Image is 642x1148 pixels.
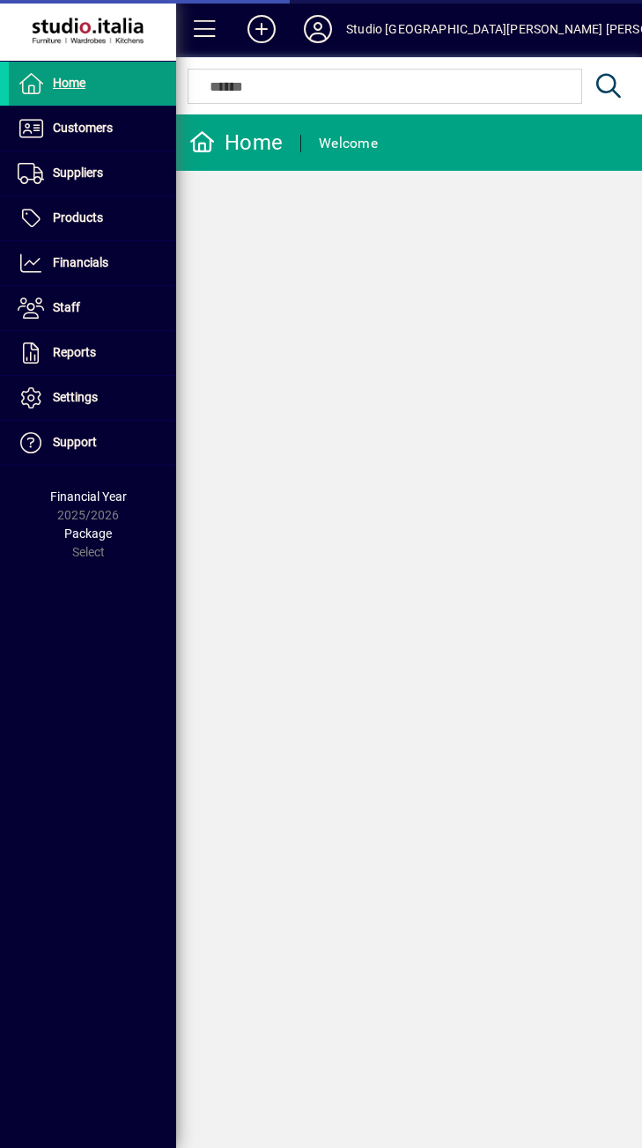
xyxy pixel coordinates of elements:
[9,331,176,375] a: Reports
[50,489,127,504] span: Financial Year
[53,300,80,314] span: Staff
[9,376,176,420] a: Settings
[53,390,98,404] span: Settings
[53,435,97,449] span: Support
[319,129,378,158] div: Welcome
[233,13,290,45] button: Add
[189,129,283,157] div: Home
[9,421,176,465] a: Support
[9,107,176,151] a: Customers
[53,121,113,135] span: Customers
[9,286,176,330] a: Staff
[346,15,506,43] div: Studio [GEOGRAPHIC_DATA]
[64,526,112,541] span: Package
[53,345,96,359] span: Reports
[53,255,108,269] span: Financials
[290,13,346,45] button: Profile
[53,166,103,180] span: Suppliers
[9,241,176,285] a: Financials
[53,210,103,224] span: Products
[53,76,85,90] span: Home
[9,196,176,240] a: Products
[9,151,176,195] a: Suppliers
